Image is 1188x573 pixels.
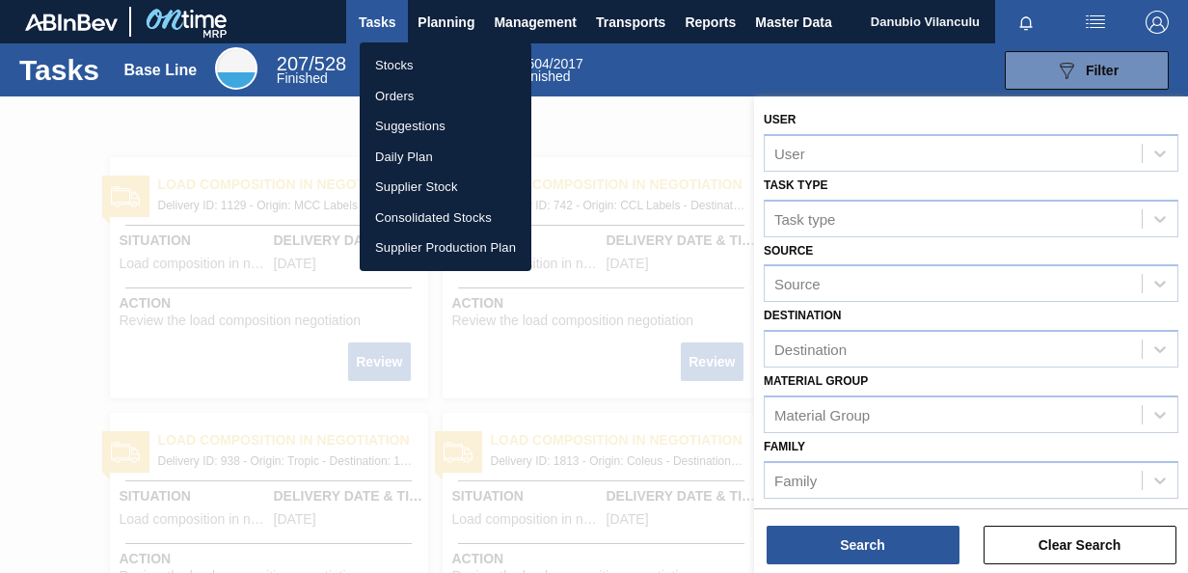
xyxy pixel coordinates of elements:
a: Stocks [360,50,531,81]
a: Supplier Production Plan [360,232,531,263]
a: Daily Plan [360,142,531,173]
a: Suggestions [360,111,531,142]
a: Consolidated Stocks [360,203,531,233]
a: Supplier Stock [360,172,531,203]
a: Orders [360,81,531,112]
